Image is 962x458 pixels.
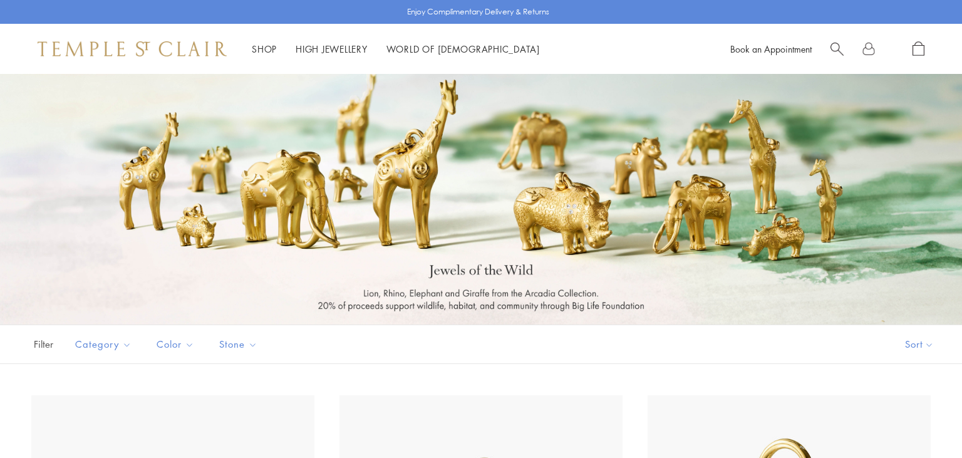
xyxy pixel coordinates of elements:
a: Search [830,41,844,57]
button: Color [147,330,204,358]
nav: Main navigation [252,41,540,57]
button: Show sort by [877,325,962,363]
a: High JewelleryHigh Jewellery [296,43,368,55]
span: Category [69,336,141,352]
button: Category [66,330,141,358]
a: World of [DEMOGRAPHIC_DATA]World of [DEMOGRAPHIC_DATA] [386,43,540,55]
img: Temple St. Clair [38,41,227,56]
span: Stone [213,336,267,352]
a: Open Shopping Bag [913,41,924,57]
a: ShopShop [252,43,277,55]
span: Color [150,336,204,352]
a: Book an Appointment [730,43,812,55]
p: Enjoy Complimentary Delivery & Returns [407,6,549,18]
button: Stone [210,330,267,358]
